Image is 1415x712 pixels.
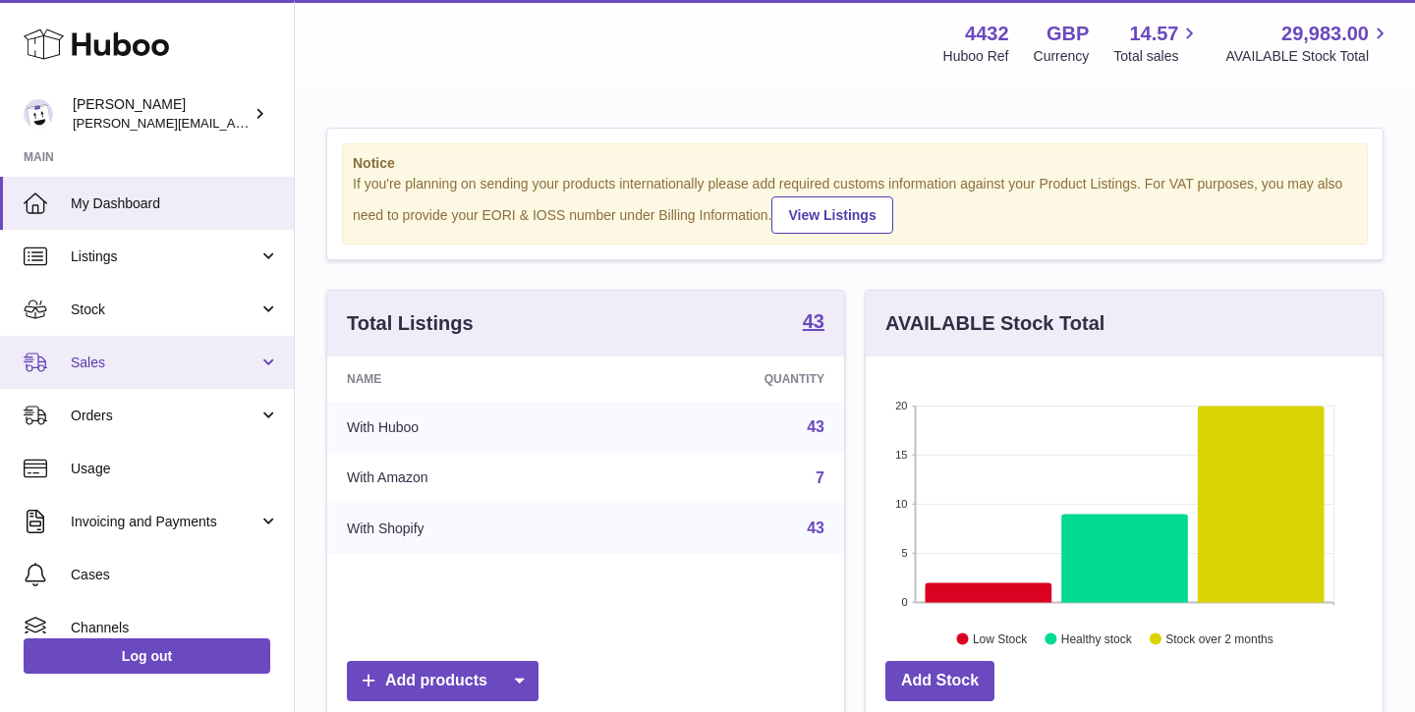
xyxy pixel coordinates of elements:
[327,402,610,453] td: With Huboo
[353,154,1357,173] strong: Notice
[71,194,279,213] span: My Dashboard
[895,498,907,510] text: 10
[71,354,258,372] span: Sales
[610,356,844,402] th: Quantity
[327,453,610,504] td: With Amazon
[1225,47,1391,66] span: AVAILABLE Stock Total
[943,47,1009,66] div: Huboo Ref
[807,520,824,536] a: 43
[71,619,279,637] span: Channels
[901,596,907,608] text: 0
[771,196,892,234] a: View Listings
[816,469,824,486] a: 7
[901,547,907,559] text: 5
[71,247,258,266] span: Listings
[71,566,279,584] span: Cases
[885,310,1104,337] h3: AVAILABLE Stock Total
[71,460,279,478] span: Usage
[73,115,394,131] span: [PERSON_NAME][EMAIL_ADDRESS][DOMAIN_NAME]
[895,449,907,461] text: 15
[1129,21,1178,47] span: 14.57
[803,311,824,331] strong: 43
[327,356,610,402] th: Name
[1113,47,1201,66] span: Total sales
[1034,47,1090,66] div: Currency
[807,418,824,435] a: 43
[885,661,994,701] a: Add Stock
[347,661,538,701] a: Add products
[24,99,53,129] img: akhil@amalachai.com
[353,175,1357,234] div: If you're planning on sending your products internationally please add required customs informati...
[73,95,250,133] div: [PERSON_NAME]
[71,513,258,531] span: Invoicing and Payments
[965,21,1009,47] strong: 4432
[973,631,1028,645] text: Low Stock
[895,400,907,411] text: 20
[71,301,258,319] span: Stock
[1165,631,1273,645] text: Stock over 2 months
[327,503,610,554] td: With Shopify
[1047,21,1089,47] strong: GBP
[71,407,258,425] span: Orders
[347,310,474,337] h3: Total Listings
[1225,21,1391,66] a: 29,983.00 AVAILABLE Stock Total
[1281,21,1369,47] span: 29,983.00
[803,311,824,335] a: 43
[1113,21,1201,66] a: 14.57 Total sales
[24,638,270,674] a: Log out
[1061,631,1133,645] text: Healthy stock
